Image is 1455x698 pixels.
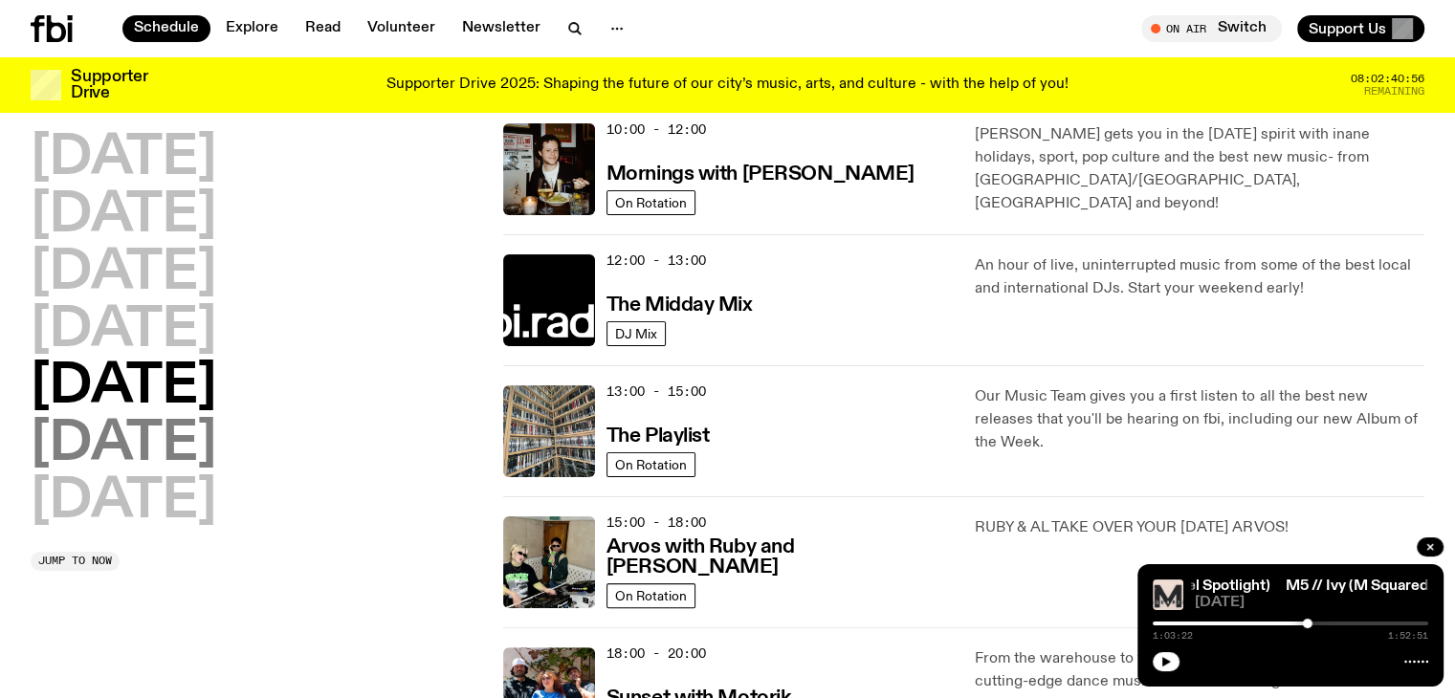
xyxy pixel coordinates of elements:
span: 15:00 - 18:00 [606,513,706,532]
button: [DATE] [31,304,216,358]
img: A corner shot of the fbi music library [503,385,595,477]
a: M5 // Ivy (M Squared, Label Spotlight) [1012,578,1269,594]
button: [DATE] [31,418,216,471]
a: Mornings with [PERSON_NAME] [606,161,915,185]
p: Our Music Team gives you a first listen to all the best new releases that you'll be hearing on fb... [975,385,1424,454]
p: Supporter Drive 2025: Shaping the future of our city’s music, arts, and culture - with the help o... [386,76,1069,94]
span: 13:00 - 15:00 [606,382,706,401]
span: 08:02:40:56 [1351,74,1424,84]
span: 10:00 - 12:00 [606,120,706,139]
h3: Mornings with [PERSON_NAME] [606,164,915,185]
span: On Rotation [615,195,687,209]
a: DJ Mix [606,321,666,346]
a: Newsletter [451,15,552,42]
button: [DATE] [31,360,216,414]
img: Ruby wears a Collarbones t shirt and pretends to play the DJ decks, Al sings into a pringles can.... [503,516,595,608]
p: From the warehouse to the airwaves, Motorik brings the best in cutting-edge dance music from arou... [975,647,1424,693]
a: Schedule [122,15,210,42]
a: Volunteer [356,15,447,42]
span: 18:00 - 20:00 [606,644,706,663]
span: On Rotation [615,457,687,471]
span: Remaining [1364,86,1424,97]
span: DJ Mix [615,326,657,340]
h3: Supporter Drive [71,69,147,101]
h3: Arvos with Ruby and [PERSON_NAME] [606,537,953,578]
p: [PERSON_NAME] gets you in the [DATE] spirit with inane holidays, sport, pop culture and the best ... [975,123,1424,215]
span: Support Us [1309,20,1386,37]
p: RUBY & AL TAKE OVER YOUR [DATE] ARVOS! [975,516,1424,539]
button: Support Us [1297,15,1424,42]
a: Arvos with Ruby and [PERSON_NAME] [606,534,953,578]
span: [DATE] [1195,596,1428,610]
span: 1:03:22 [1153,631,1193,641]
a: Read [294,15,352,42]
button: [DATE] [31,189,216,243]
a: The Midday Mix [606,292,753,316]
h3: The Playlist [606,426,710,447]
button: [DATE] [31,247,216,300]
button: On AirSwitch [1141,15,1282,42]
button: [DATE] [31,475,216,529]
a: On Rotation [606,190,695,215]
a: The Playlist [606,423,710,447]
button: Jump to now [31,552,120,571]
span: 12:00 - 13:00 [606,251,706,270]
button: [DATE] [31,132,216,185]
a: On Rotation [606,583,695,608]
a: On Rotation [606,452,695,477]
p: An hour of live, uninterrupted music from some of the best local and international DJs. Start you... [975,254,1424,300]
span: Jump to now [38,556,112,566]
img: Sam blankly stares at the camera, brightly lit by a camera flash wearing a hat collared shirt and... [503,123,595,215]
h3: The Midday Mix [606,295,753,316]
a: Explore [214,15,290,42]
span: On Rotation [615,588,687,602]
span: 1:52:51 [1388,631,1428,641]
